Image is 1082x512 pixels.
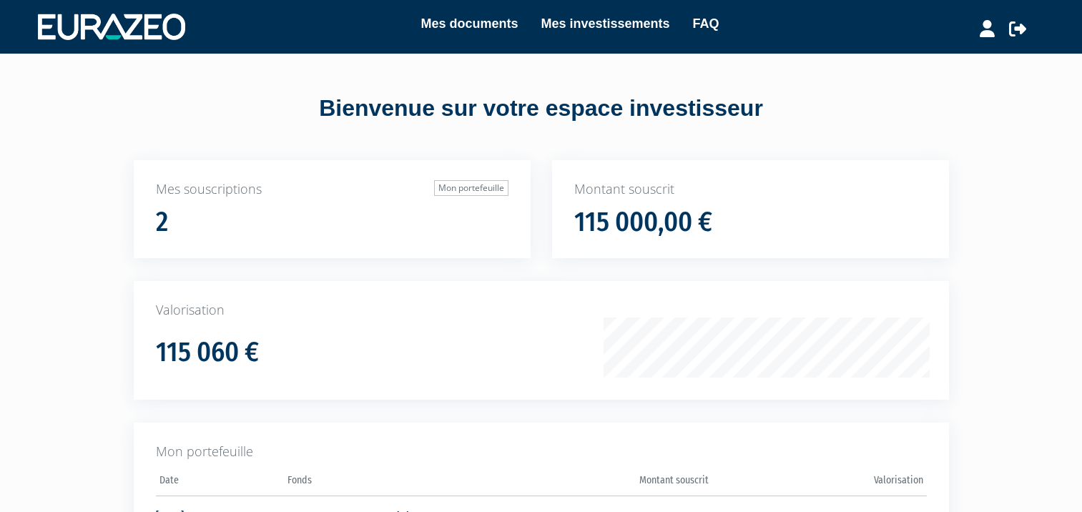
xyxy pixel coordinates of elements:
[156,180,508,199] p: Mes souscriptions
[434,180,508,196] a: Mon portefeuille
[156,301,927,320] p: Valorisation
[693,14,719,34] a: FAQ
[574,180,927,199] p: Montant souscrit
[498,470,712,496] th: Montant souscrit
[420,14,518,34] a: Mes documents
[712,470,926,496] th: Valorisation
[156,443,927,461] p: Mon portefeuille
[284,470,498,496] th: Fonds
[156,207,168,237] h1: 2
[156,470,285,496] th: Date
[541,14,669,34] a: Mes investissements
[574,207,712,237] h1: 115 000,00 €
[102,92,981,125] div: Bienvenue sur votre espace investisseur
[156,338,259,368] h1: 115 060 €
[38,14,185,39] img: 1732889491-logotype_eurazeo_blanc_rvb.png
